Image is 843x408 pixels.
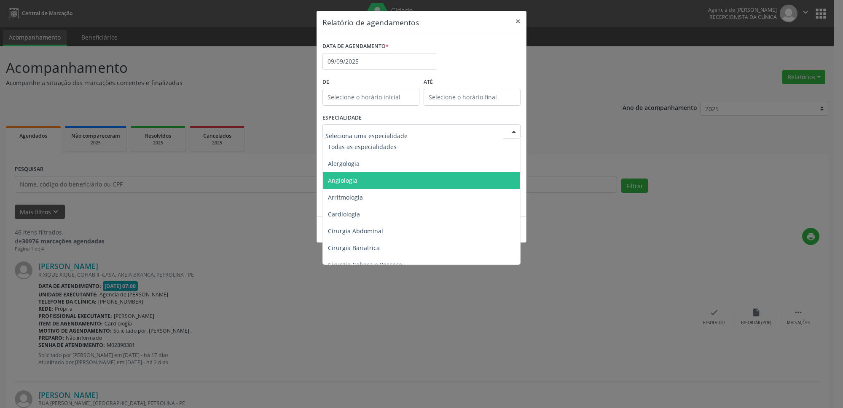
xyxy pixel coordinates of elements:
input: Selecione o horário inicial [322,89,419,106]
span: Todas as especialidades [328,143,397,151]
span: Cardiologia [328,210,360,218]
span: Arritmologia [328,193,363,201]
span: Angiologia [328,176,357,184]
input: Selecione o horário final [424,89,521,106]
input: Seleciona uma especialidade [325,127,503,144]
span: Cirurgia Abdominal [328,227,383,235]
label: DATA DE AGENDAMENTO [322,40,389,53]
h5: Relatório de agendamentos [322,17,419,28]
input: Selecione uma data ou intervalo [322,53,436,70]
label: ATÉ [424,76,521,89]
label: De [322,76,419,89]
label: ESPECIALIDADE [322,112,362,125]
span: Cirurgia Cabeça e Pescoço [328,261,402,269]
span: Alergologia [328,160,360,168]
button: Close [510,11,526,32]
span: Cirurgia Bariatrica [328,244,380,252]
